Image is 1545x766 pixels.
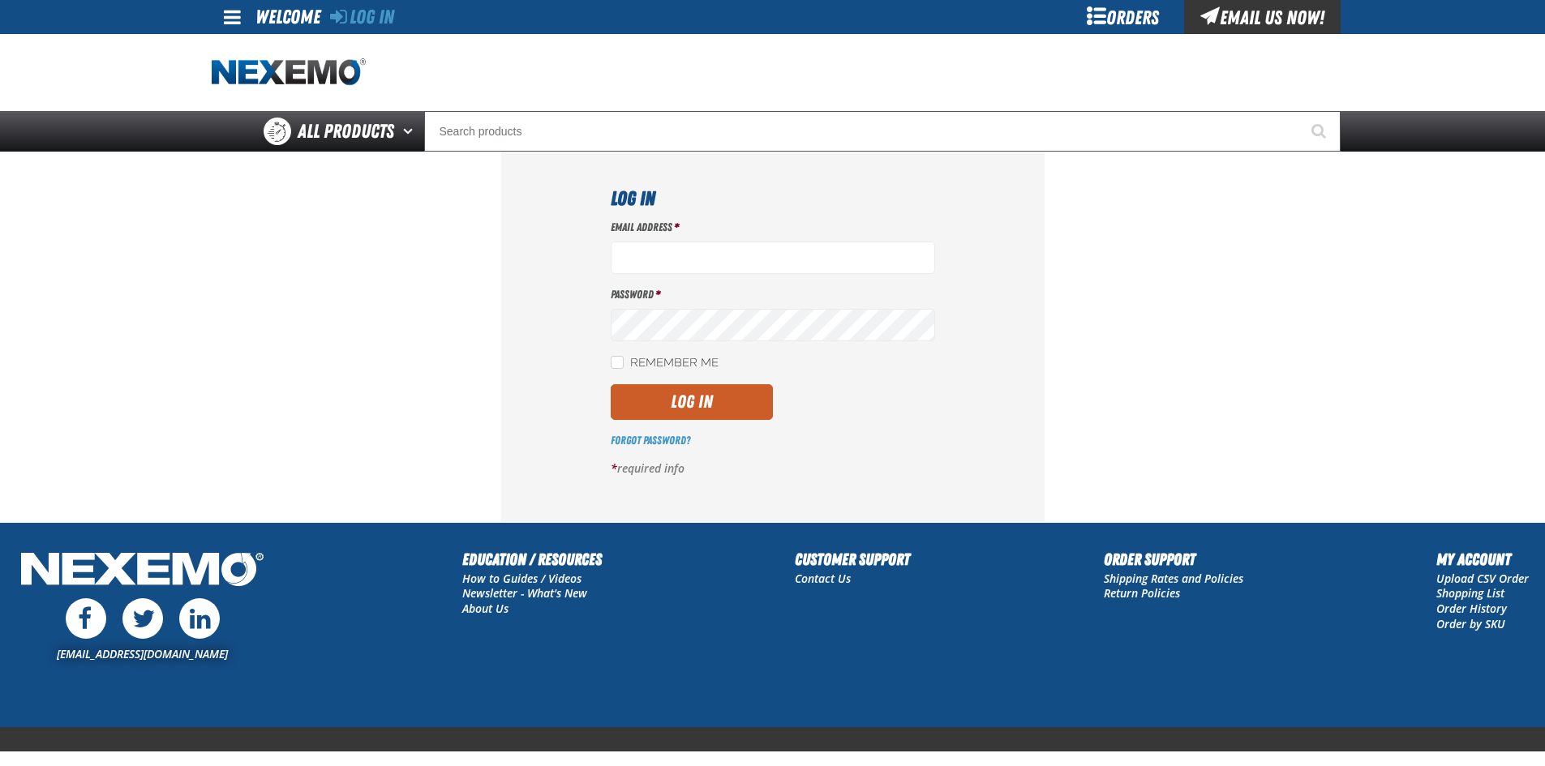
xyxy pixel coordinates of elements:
[611,356,719,371] label: Remember Me
[16,547,268,595] img: Nexemo Logo
[397,111,424,152] button: Open All Products pages
[462,585,587,601] a: Newsletter - What's New
[1104,571,1243,586] a: Shipping Rates and Policies
[330,6,394,28] a: Log In
[1104,547,1243,571] h2: Order Support
[1436,601,1507,616] a: Order History
[611,287,935,302] label: Password
[462,601,509,616] a: About Us
[1436,616,1505,631] a: Order by SKU
[795,547,910,571] h2: Customer Support
[1436,585,1504,601] a: Shopping List
[462,571,582,586] a: How to Guides / Videos
[462,547,602,571] h2: Education / Resources
[795,571,851,586] a: Contact Us
[1104,585,1180,601] a: Return Policies
[424,111,1341,152] input: Search
[611,434,690,447] a: Forgot Password?
[611,461,935,477] p: required info
[212,58,366,87] img: Nexemo logo
[212,58,366,87] a: Home
[1436,547,1529,571] h2: My Account
[611,184,935,213] h1: Log In
[611,220,935,235] label: Email Address
[1300,111,1341,152] button: Start Searching
[611,356,624,369] input: Remember Me
[1436,571,1529,586] a: Upload CSV Order
[298,117,394,146] span: All Products
[611,384,773,420] button: Log In
[57,646,228,661] a: [EMAIL_ADDRESS][DOMAIN_NAME]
